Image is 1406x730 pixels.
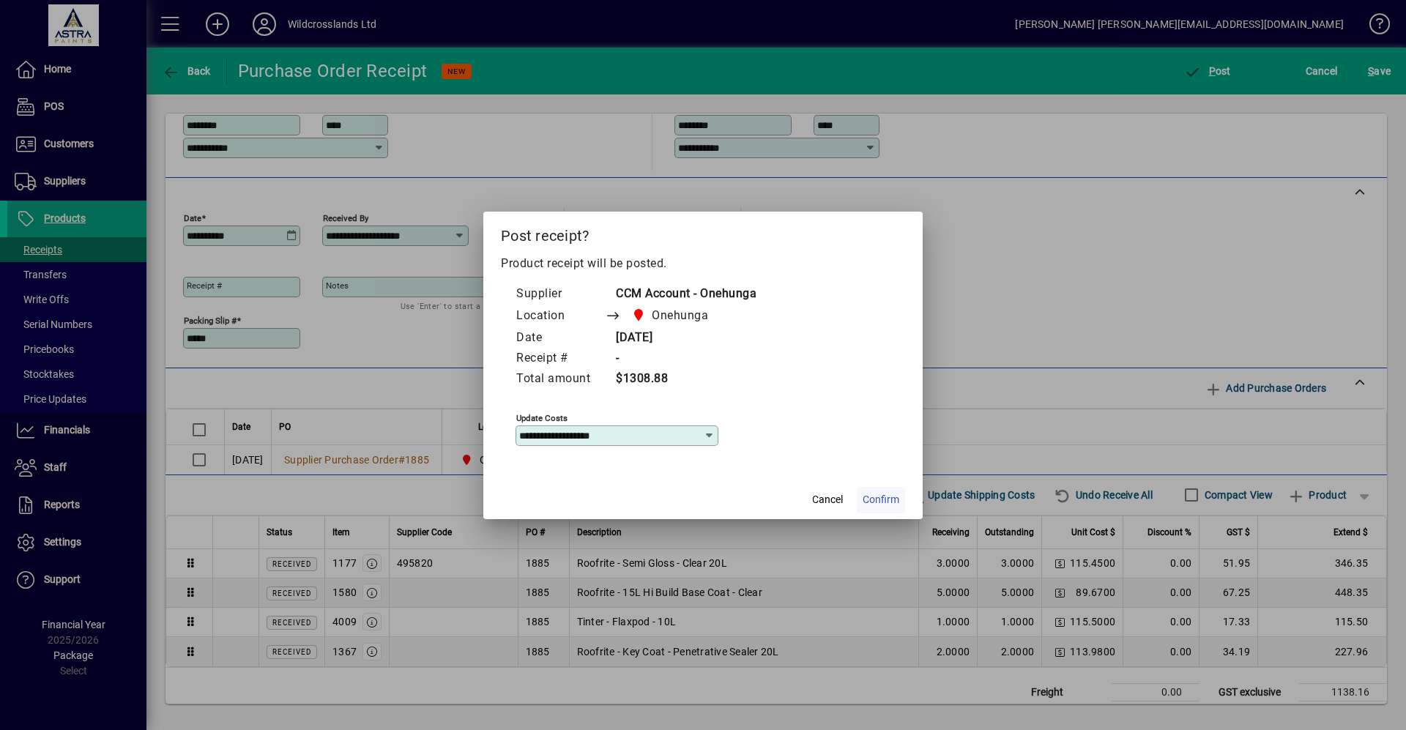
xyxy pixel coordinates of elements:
button: Cancel [804,487,851,513]
td: Location [516,305,605,328]
span: Onehunga [652,307,708,324]
td: [DATE] [605,328,756,349]
td: Receipt # [516,349,605,369]
p: Product receipt will be posted. [501,255,905,272]
td: $1308.88 [605,369,756,390]
td: CCM Account - Onehunga [605,284,756,305]
td: - [605,349,756,369]
td: Date [516,328,605,349]
td: Total amount [516,369,605,390]
button: Confirm [857,487,905,513]
mat-label: Update costs [516,412,568,422]
span: Cancel [812,492,843,507]
span: Onehunga [628,305,714,326]
span: Confirm [863,492,899,507]
td: Supplier [516,284,605,305]
h2: Post receipt? [483,212,923,254]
